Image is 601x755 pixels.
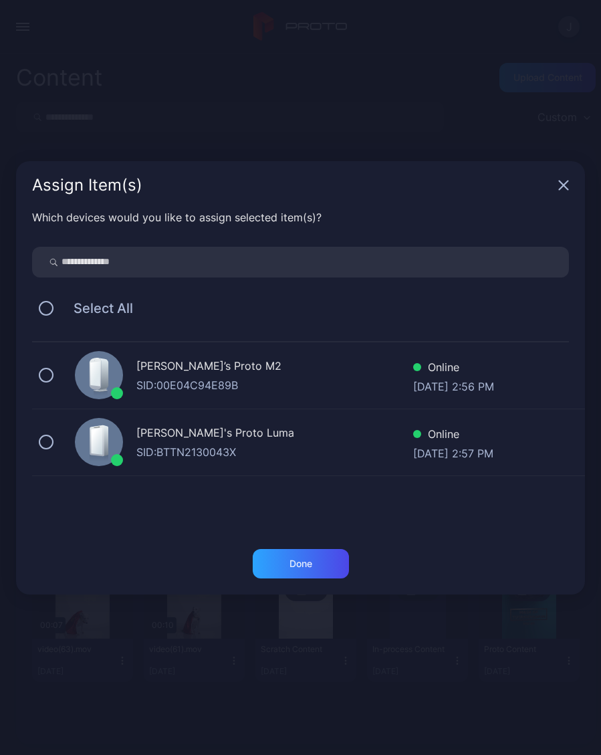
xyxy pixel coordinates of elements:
[253,549,349,578] button: Done
[32,209,569,225] div: Which devices would you like to assign selected item(s)?
[413,426,493,445] div: Online
[32,177,553,193] div: Assign Item(s)
[136,444,413,460] div: SID: BTTN2130043X
[289,558,312,569] div: Done
[136,358,413,377] div: [PERSON_NAME]’s Proto M2
[136,425,413,444] div: [PERSON_NAME]'s Proto Luma
[60,300,133,316] span: Select All
[413,359,494,379] div: Online
[413,445,493,459] div: [DATE] 2:57 PM
[136,377,413,393] div: SID: 00E04C94E89B
[413,379,494,392] div: [DATE] 2:56 PM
